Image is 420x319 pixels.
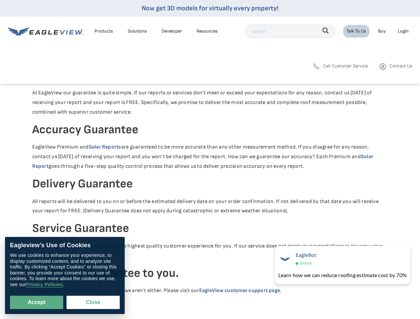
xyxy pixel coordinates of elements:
img: EagleBot [278,252,292,266]
div: Resources [197,27,218,35]
h4: Delivery Guarantee [32,176,388,192]
a: Contact Us [379,62,412,70]
a: Solar Report [32,154,373,169]
a: Call Customer Service [312,62,368,70]
a: EagleView customer support page [199,287,280,294]
p: At EagleView our guarantee is quite simple. If our reports or services don’t meet or exceed your ... [32,88,388,117]
h4: Service Guarantee [32,221,388,237]
a: Privacy Policies [26,282,63,287]
div: Login [398,27,409,35]
button: Accept [10,296,63,309]
div: Eagleview’s Use of Cookies [10,242,120,249]
span: Call Customer Service [323,62,368,70]
button: Close [67,296,120,309]
a: Now get 3D models for virtually every property! [142,4,278,12]
div: Products [94,27,113,35]
p: Everything we do is meant to deliver the highest quality customer experience for you. If our serv... [32,242,388,261]
h4: That’s our guarantee to you. [32,266,388,281]
div: We use cookies to enhance your experience, to display customized content, and to analyze site tra... [10,253,120,287]
div: Solutions [128,27,147,35]
span: Contact Us [389,62,412,70]
a: Buy [378,27,386,35]
div: Talk To Us [347,27,366,35]
input: Search [245,25,335,38]
span: EagleBot [296,252,317,259]
span: Online [300,260,312,267]
a: Developer [162,27,182,35]
h4: Accuracy Guarantee [32,122,388,138]
p: If you are not satisfied with your order, we aren’t either. Please visit our . [32,286,388,296]
p: All reports will be delivered to you on or before the estimated delivery date on your order confi... [32,197,388,216]
p: EagleView Premium and are guaranteed to be more accurate than any other measurement method. If yo... [32,143,388,171]
div: Learn how we can reduce roofing estimate cost by 70% [278,271,407,279]
a: Solar Reports [89,144,121,150]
